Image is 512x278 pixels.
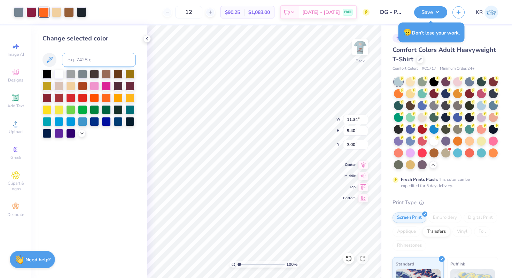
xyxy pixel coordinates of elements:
span: Middle [343,173,356,178]
div: Embroidery [428,213,461,223]
div: Vinyl [452,226,472,237]
div: Print Type [393,199,498,207]
input: e.g. 7428 c [62,53,136,67]
div: Digital Print [464,213,497,223]
span: Standard [396,260,414,268]
strong: Fresh Prints Flash: [401,177,438,182]
span: $90.25 [225,9,240,16]
span: Decorate [7,212,24,217]
div: # 508559B [393,34,420,43]
div: This color can be expedited for 5 day delivery. [401,176,487,189]
span: Add Text [7,103,24,109]
span: Minimum Order: 24 + [440,66,475,72]
span: Center [343,162,356,167]
span: Upload [9,129,23,134]
input: Untitled Design [375,5,409,19]
span: Greek [10,155,21,160]
span: Designs [8,77,23,83]
span: Clipart & logos [3,180,28,192]
input: – – [175,6,202,18]
button: Save [414,6,447,18]
div: Foil [474,226,490,237]
span: Top [343,185,356,190]
img: Kaylee Rivera [484,6,498,19]
img: Back [353,40,367,54]
span: # C1717 [422,66,436,72]
span: $1,083.00 [248,9,270,16]
div: Don’t lose your work. [398,23,465,43]
span: 100 % [286,261,297,268]
span: [DATE] - [DATE] [302,9,340,16]
a: KR [476,6,498,19]
span: KR [476,8,483,16]
div: Back [356,58,365,64]
strong: Need help? [25,256,51,263]
div: Screen Print [393,213,426,223]
div: Change selected color [42,34,136,43]
span: Image AI [8,52,24,57]
div: Transfers [422,226,450,237]
span: Comfort Colors [393,66,418,72]
div: Rhinestones [393,240,426,251]
span: FREE [344,10,351,15]
span: 😥 [403,28,412,37]
span: Bottom [343,196,356,201]
span: Puff Ink [450,260,465,268]
span: Comfort Colors Adult Heavyweight T-Shirt [393,46,496,63]
div: Applique [393,226,420,237]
